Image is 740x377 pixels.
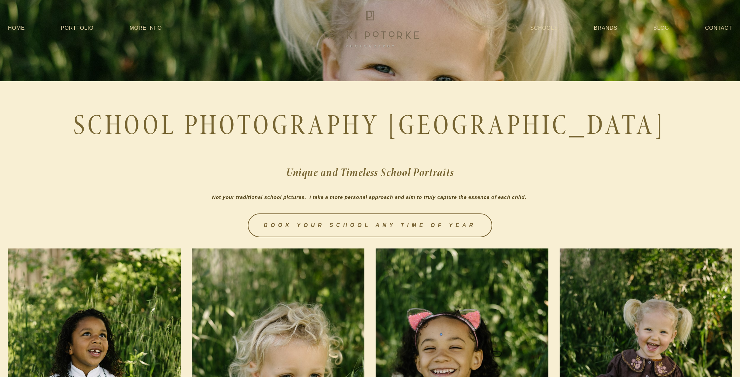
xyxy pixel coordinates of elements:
[248,213,492,237] a: BOOK YOUR SCHOOL ANY TIME OF YEAR
[61,25,93,31] a: Portfolio
[286,165,454,180] strong: Unique and Timeless School Portraits
[129,22,162,34] a: More Info
[317,7,423,49] img: Jacki Potorke Sacramento Family Photographer
[594,22,617,34] a: Brands
[8,22,25,34] a: Home
[653,22,669,34] a: Blog
[530,22,558,34] a: Schools
[212,194,527,200] em: Not your traditional school pictures. I take a more personal approach and aim to truly capture th...
[8,108,732,143] h1: SCHOOL PHOTOGRAPHY [GEOGRAPHIC_DATA]
[705,22,732,34] a: Contact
